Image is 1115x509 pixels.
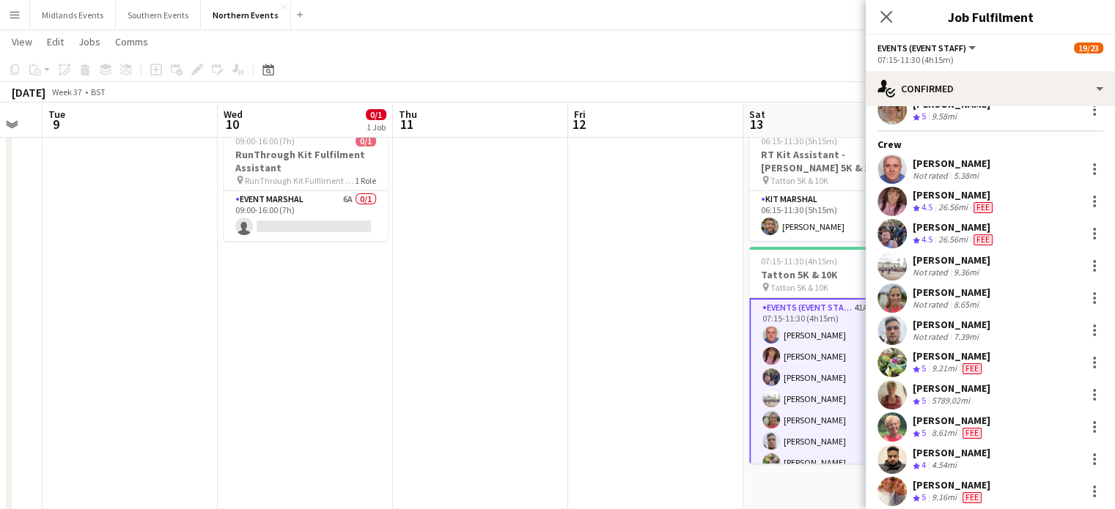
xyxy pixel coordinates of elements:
span: 5 [921,363,926,374]
div: Crew has different fees then in role [960,363,985,375]
div: 8.61mi [929,427,960,439]
div: [DATE] [12,85,45,100]
span: Fee [974,202,993,213]
div: [PERSON_NAME] [913,253,990,267]
h3: Job Fulfilment [866,7,1115,26]
div: Not rated [913,299,951,310]
span: 13 [747,116,765,133]
button: Midlands Events [30,1,116,29]
span: Thu [399,108,417,121]
span: Wed [224,108,243,121]
div: Crew [866,138,1115,151]
div: Crew has different fees then in role [971,234,996,246]
button: Northern Events [201,1,291,29]
a: View [6,32,38,51]
div: [PERSON_NAME] [913,157,990,170]
div: 26.56mi [935,201,971,214]
app-job-card: 06:15-11:30 (5h15m)1/1RT Kit Assistant - [PERSON_NAME] 5K & 10K Tatton 5K & 10K1 RoleKit Marshal1... [749,127,913,241]
span: 10 [221,116,243,133]
div: 5.38mi [951,170,982,181]
span: Fee [963,428,982,439]
div: 9.21mi [929,363,960,375]
span: 09:00-16:00 (7h) [235,135,295,146]
span: Fri [574,108,586,121]
span: 0/1 [356,135,376,146]
h3: Tatton 5K & 10K [749,268,913,281]
app-card-role: Event Marshal6A0/109:00-16:00 (7h) [224,191,388,241]
a: Edit [41,32,70,51]
div: [PERSON_NAME] [913,349,990,363]
span: Tatton 5K & 10K [770,282,828,293]
h3: RunThrough Kit Fulfilment Assistant [224,148,388,174]
span: 4.5 [921,234,932,245]
div: BST [91,86,106,97]
div: Confirmed [866,71,1115,106]
h3: RT Kit Assistant - [PERSON_NAME] 5K & 10K [749,148,913,174]
div: Crew has different fees then in role [960,491,985,504]
div: 5789.02mi [929,395,973,407]
a: Jobs [73,32,106,51]
div: 8.65mi [951,299,982,310]
span: 4 [921,459,926,470]
span: RunThrough Kit Fulfilment Assistant [245,175,355,186]
span: Tatton 5K & 10K [770,175,828,186]
div: Crew has different fees then in role [971,201,996,214]
div: 9.58mi [929,111,960,123]
a: Comms [109,32,154,51]
span: Edit [47,35,64,48]
span: 5 [921,491,926,502]
div: [PERSON_NAME] [913,188,996,201]
div: Crew has different fees then in role [960,427,985,439]
span: Sat [749,108,765,121]
span: Jobs [78,35,100,48]
span: 07:15-11:30 (4h15m) [761,256,837,267]
span: Comms [115,35,148,48]
span: Events (Event Staff) [877,42,966,53]
span: 1 Role [355,175,376,186]
span: 11 [397,116,417,133]
span: 5 [921,427,926,438]
span: 06:15-11:30 (5h15m) [761,135,837,146]
div: [PERSON_NAME] [913,382,990,395]
span: Fee [963,492,982,503]
span: View [12,35,32,48]
div: [PERSON_NAME] [913,446,990,459]
button: Southern Events [116,1,201,29]
div: [PERSON_NAME] [913,414,990,427]
span: 12 [572,116,586,133]
span: 0/1 [366,109,386,120]
app-job-card: 07:15-11:30 (4h15m)19/23Tatton 5K & 10K Tatton 5K & 10K1 RoleEvents (Event Staff)41A19/2307:15-11... [749,247,913,464]
span: Fee [963,363,982,374]
span: 19/23 [1074,42,1103,53]
button: Events (Event Staff) [877,42,978,53]
app-card-role: Kit Marshal1/106:15-11:30 (5h15m)[PERSON_NAME] [749,191,913,241]
span: Fee [974,234,993,245]
div: [PERSON_NAME] [913,478,990,491]
app-job-card: 09:00-16:00 (7h)0/1RunThrough Kit Fulfilment Assistant RunThrough Kit Fulfilment Assistant1 RoleE... [224,127,388,241]
span: 4.5 [921,201,932,212]
div: 7.39mi [951,331,982,342]
div: 07:15-11:30 (4h15m) [877,54,1103,65]
div: 4.54mi [929,459,960,472]
div: 26.56mi [935,234,971,246]
div: 9.36mi [951,267,982,278]
div: [PERSON_NAME] [913,318,990,331]
span: 9 [46,116,65,133]
div: 1 Job [367,122,386,133]
span: 5 [921,111,926,122]
div: [PERSON_NAME] [913,286,990,299]
span: Week 37 [48,86,85,97]
span: Tue [48,108,65,121]
span: 5 [921,395,926,406]
div: [PERSON_NAME] [913,220,996,234]
div: Not rated [913,267,951,278]
div: Not rated [913,331,951,342]
div: 9.16mi [929,491,960,504]
div: Not rated [913,170,951,181]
